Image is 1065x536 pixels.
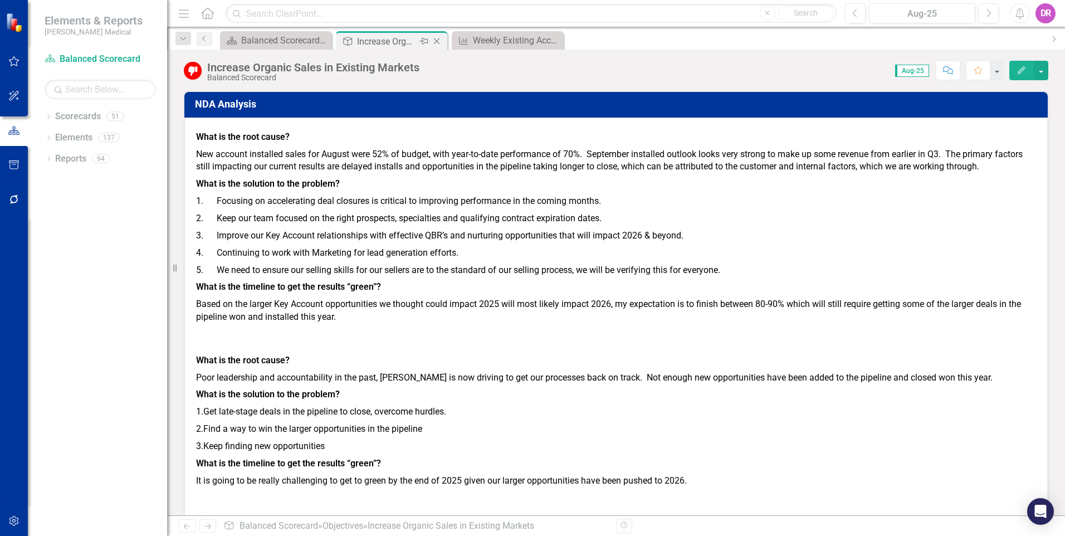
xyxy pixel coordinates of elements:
[196,262,1036,279] p: 5. We need to ensure our selling skills for our sellers are to the standard of our selling proces...
[240,520,318,531] a: Balanced Scorecard
[196,245,1036,262] p: 4. Continuing to work with Marketing for lead generation efforts.
[196,472,1036,490] p: It is going to be really challenging to get to green by the end of 2025 given our larger opportun...
[873,7,971,21] div: Aug-25
[1035,3,1056,23] button: DR
[45,80,156,99] input: Search Below...
[223,520,608,533] div: » »
[98,133,120,143] div: 137
[92,154,110,163] div: 94
[196,210,1036,227] p: 2. Keep our team focused on the right prospects, specialties and qualifying contract expiration d...
[196,421,1036,438] p: 2. Find a way to win the larger opportunities in the pipeline
[368,520,534,531] div: Increase Organic Sales in Existing Markets
[45,27,143,36] small: [PERSON_NAME] Medical
[196,227,1036,245] p: 3. Improve our Key Account relationships with effective QBR’s and nurturing opportunities that wi...
[195,99,1041,110] h3: NDA Analysis
[6,13,25,32] img: ClearPoint Strategy
[323,520,363,531] a: Objectives
[196,178,340,189] strong: What is the solution to the problem?
[196,369,1036,387] p: Poor leadership and accountability in the past, [PERSON_NAME] is now driving to get our processes...
[455,33,560,47] a: Weekly Existing Account Recurring Revenues (4-Week Average)
[106,112,124,121] div: 51
[869,3,975,23] button: Aug-25
[357,35,417,48] div: Increase Organic Sales in Existing Markets
[55,153,86,165] a: Reports
[794,8,818,17] span: Search
[196,131,290,142] strong: What is the root cause?
[196,146,1036,176] p: New account installed sales for August were 52% of budget, with year-to-date performance of 70%. ...
[196,281,381,292] strong: What is the timeline to get the results “green”?
[184,62,202,80] img: Below Target
[778,6,834,21] button: Search
[241,33,329,47] div: Balanced Scorecard Welcome Page
[196,193,1036,210] p: 1. Focusing on accelerating deal closures is critical to improving performance in the coming months.
[196,438,1036,455] p: 3. Keep finding new opportunities
[55,110,101,123] a: Scorecards
[45,14,143,27] span: Elements & Reports
[207,74,419,82] div: Balanced Scorecard
[45,53,156,66] a: Balanced Scorecard
[226,4,837,23] input: Search ClearPoint...
[196,296,1036,326] p: Based on the larger Key Account opportunities we thought could impact 2025 will most likely impac...
[196,355,290,366] strong: What is the root cause?
[196,389,340,399] strong: What is the solution to the problem?
[207,61,419,74] div: Increase Organic Sales in Existing Markets
[196,458,381,469] strong: What is the timeline to get the results “green”?
[1027,498,1054,525] div: Open Intercom Messenger
[55,131,92,144] a: Elements
[196,403,1036,421] p: 1. Get late-stage deals in the pipeline to close, overcome hurdles.
[223,33,329,47] a: Balanced Scorecard Welcome Page
[473,33,560,47] div: Weekly Existing Account Recurring Revenues (4-Week Average)
[895,65,929,77] span: Aug-25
